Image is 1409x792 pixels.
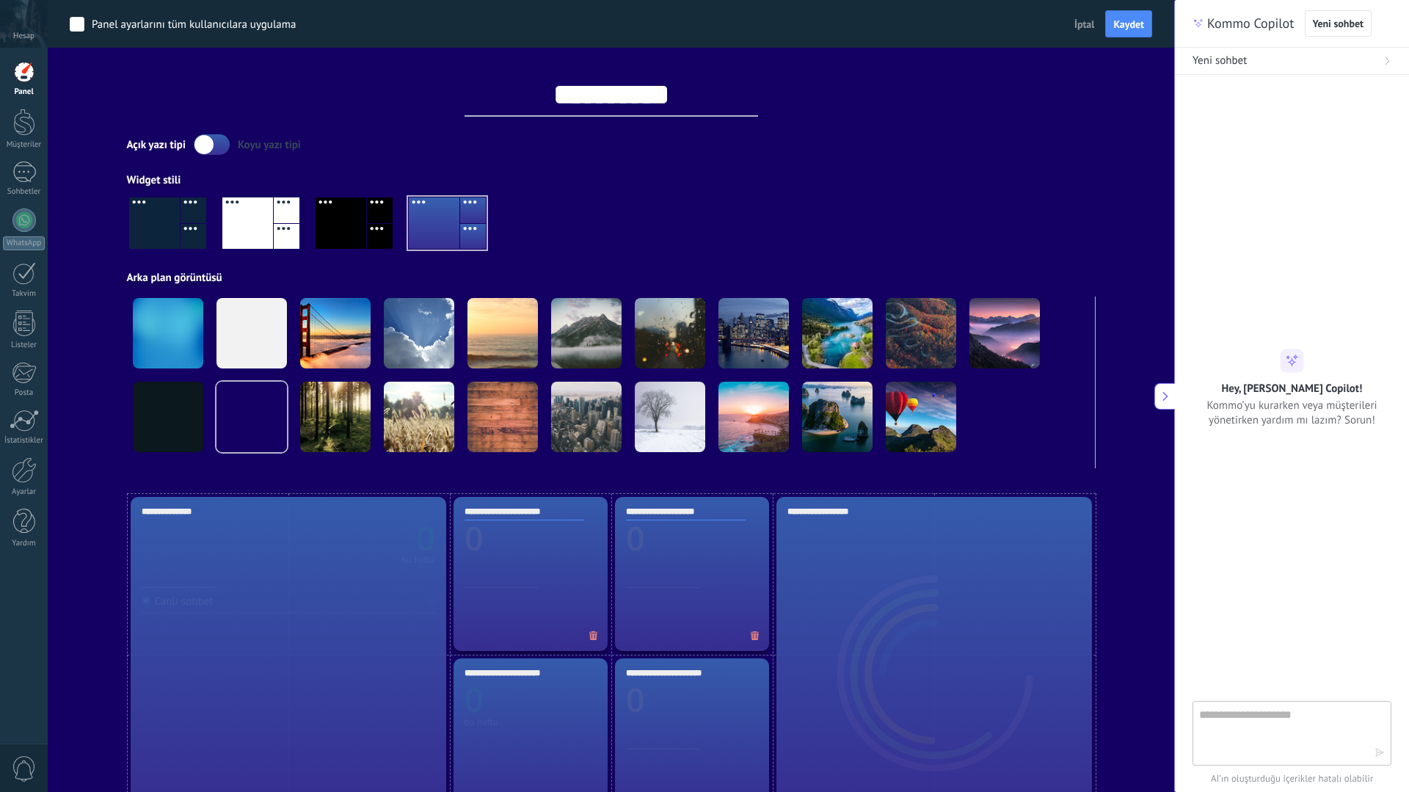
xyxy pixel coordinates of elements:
[3,289,45,299] div: Takvim
[1175,48,1409,75] button: Yeni sohbet
[3,140,45,150] div: Müşteriler
[1105,10,1152,38] button: Kaydet
[1074,18,1095,31] span: İptal
[3,487,45,497] div: Ayarlar
[3,236,45,250] div: WhatsApp
[1222,381,1363,395] h2: Hey, [PERSON_NAME] Copilot!
[238,138,301,152] div: Koyu yazı tipi
[127,173,1096,187] div: Widget stili
[3,87,45,97] div: Panel
[3,341,45,350] div: Listeler
[92,18,296,32] div: Panel ayarlarını tüm kullanıcılara uygulama
[127,271,1096,285] div: Arka plan görüntüsü
[1193,771,1391,786] span: AI’ın oluşturduğu içerikler hatalı olabilir
[3,436,45,446] div: İstatistikler
[1113,19,1144,29] span: Kaydet
[1207,15,1294,32] span: Kommo Copilot
[1193,398,1391,427] span: Kommo’yu kurarken veya müşterileri yönetirken yardım mı lazım? Sorun!
[1193,54,1247,68] span: Yeni sohbet
[13,32,34,41] span: Hesap
[1305,10,1372,37] button: Yeni sohbet
[3,539,45,548] div: Yardım
[127,138,186,152] div: Açık yazı tipi
[3,388,45,398] div: Posta
[1068,13,1101,35] button: İptal
[1313,18,1364,29] span: Yeni sohbet
[3,187,45,197] div: Sohbetler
